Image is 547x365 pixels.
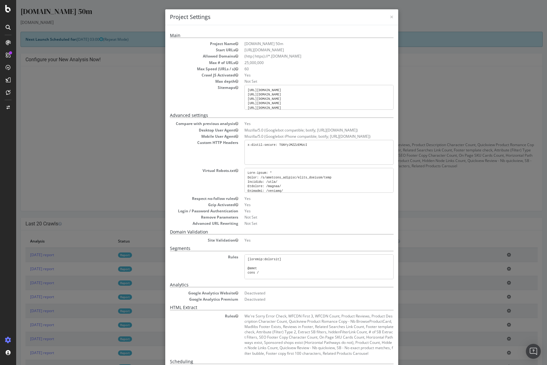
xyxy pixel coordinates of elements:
h4: Project Settings [154,13,377,21]
pre: x-distil-secure: TGNYyJMZZzEMUcI [228,140,377,165]
dd: Yes [228,121,377,126]
dt: Gzip Activated [154,202,222,207]
dt: Allowed Domains [154,53,222,59]
h5: Analytics [154,282,377,287]
dt: Desktop User Agent [154,127,222,133]
dd: Yes [228,238,377,243]
dd: Deactivated [228,297,377,302]
dt: Custom HTTP Headers [154,140,222,145]
dt: Respect no-follow rules [154,196,222,201]
dd: Mozilla/5.0 (Googlebot iPhone compatible; botify; [URL][DOMAIN_NAME]) [228,134,377,139]
dd: [URL][DOMAIN_NAME] [228,47,377,53]
dd: Mozilla/5.0 (Googlebot compatible; botify; [URL][DOMAIN_NAME]) [228,127,377,133]
dt: Project Name [154,41,222,46]
dt: Rules [154,313,222,319]
dt: Advanced URL Rewriting [154,221,222,226]
pre: Lore-ipsum: * Dolor: /s/ametcons_adipisc/elits_doeiusm/temp Incididu: /utla/ Etdolore: /magnaa/ E... [228,168,377,193]
dd: Yes [228,72,377,78]
span: × [374,12,377,21]
dd: 60 [228,66,377,72]
dd: Yes [228,202,377,207]
h5: HTML Extract [154,305,377,310]
dd: Deactivated [228,290,377,296]
dt: Crawl JS Activated [154,72,222,78]
dd: Yes [228,196,377,201]
dd: Not Set [228,215,377,220]
pre: [loremip:dolorsit] @amet cons / @adi-elits/doe temp */inc-utlab/* etdo */mag/* aliquae adminim ve... [228,254,377,279]
dd: We're Sorry Error Check, WFCDN First 3, WFCDN Count, Product Reviews, Product Description Charact... [228,313,377,356]
dt: Remove Parameters [154,215,222,220]
h5: Scheduling [154,359,377,364]
dt: Google Analytics Premium [154,297,222,302]
h5: Advanced settings [154,113,377,118]
dd: Yes [228,208,377,214]
h5: Domain Validation [154,229,377,234]
dd: 25,000,000 [228,60,377,65]
dt: Login / Password Authentication [154,208,222,214]
dd: Not Set [228,221,377,226]
pre: [URL][DOMAIN_NAME] [URL][DOMAIN_NAME] [URL][DOMAIN_NAME] [URL][DOMAIN_NAME] [URL][DOMAIN_NAME] [U... [228,85,377,110]
dt: Max Speed (URLs / s) [154,66,222,72]
dt: Mobile User Agent [154,134,222,139]
dt: Site Validation [154,238,222,243]
h5: Segments [154,246,377,251]
dt: Virtual Robots.txt [154,168,222,173]
dd: Not Set [228,79,377,84]
dt: Start URLs [154,47,222,53]
dt: Sitemaps [154,85,222,90]
dt: Max depth [154,79,222,84]
dt: Compare with previous analysis [154,121,222,126]
h5: Main [154,33,377,38]
dt: Google Analytics Website [154,290,222,296]
div: Open Intercom Messenger [526,344,541,359]
dt: Rules [154,254,222,260]
dt: Max # of URLs [154,60,222,65]
dd: [DOMAIN_NAME] 50m [228,41,377,46]
li: (http|https)://*.[DOMAIN_NAME] [228,53,377,59]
